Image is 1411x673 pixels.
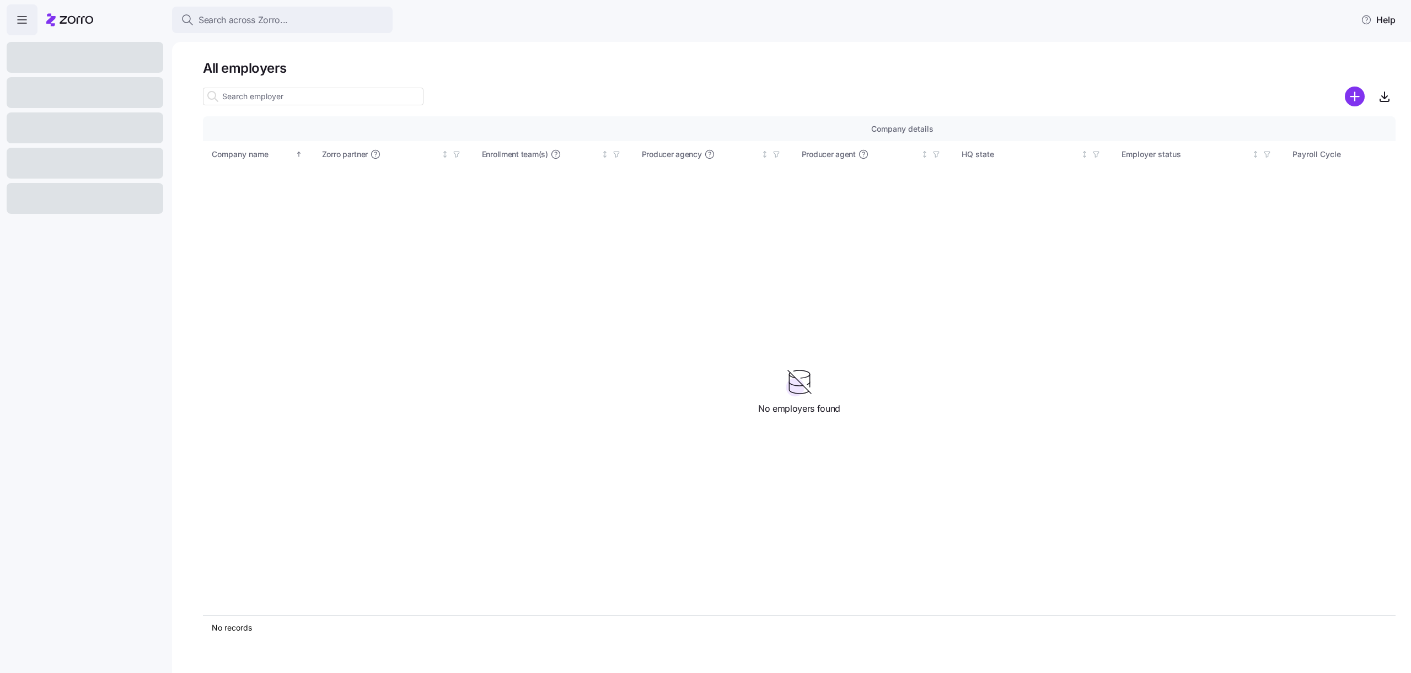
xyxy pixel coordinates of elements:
span: Enrollment team(s) [482,149,548,160]
div: Sorted ascending [295,150,303,158]
span: Zorro partner [322,149,368,160]
th: Zorro partnerNot sorted [313,142,473,167]
button: Search across Zorro... [172,7,393,33]
th: HQ stateNot sorted [953,142,1113,167]
h1: All employers [203,60,1396,77]
th: Enrollment team(s)Not sorted [473,142,633,167]
div: Payroll Cycle [1292,148,1409,160]
span: Search across Zorro... [198,13,288,27]
div: Not sorted [1081,150,1088,158]
span: Producer agent [802,149,856,160]
div: HQ state [962,148,1079,160]
div: Not sorted [921,150,929,158]
th: Producer agentNot sorted [793,142,953,167]
input: Search employer [203,88,423,105]
svg: add icon [1345,87,1365,106]
div: Company name [212,148,293,160]
div: Not sorted [1252,150,1259,158]
div: Not sorted [761,150,769,158]
th: Employer statusNot sorted [1113,142,1284,167]
div: Employer status [1122,148,1249,160]
th: Producer agencyNot sorted [633,142,793,167]
span: No employers found [758,402,840,416]
div: Not sorted [601,150,609,158]
div: No records [212,622,1293,633]
div: Not sorted [441,150,449,158]
span: Producer agency [642,149,702,160]
span: Help [1361,13,1396,26]
th: Company nameSorted ascending [203,142,313,167]
button: Help [1352,9,1404,31]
